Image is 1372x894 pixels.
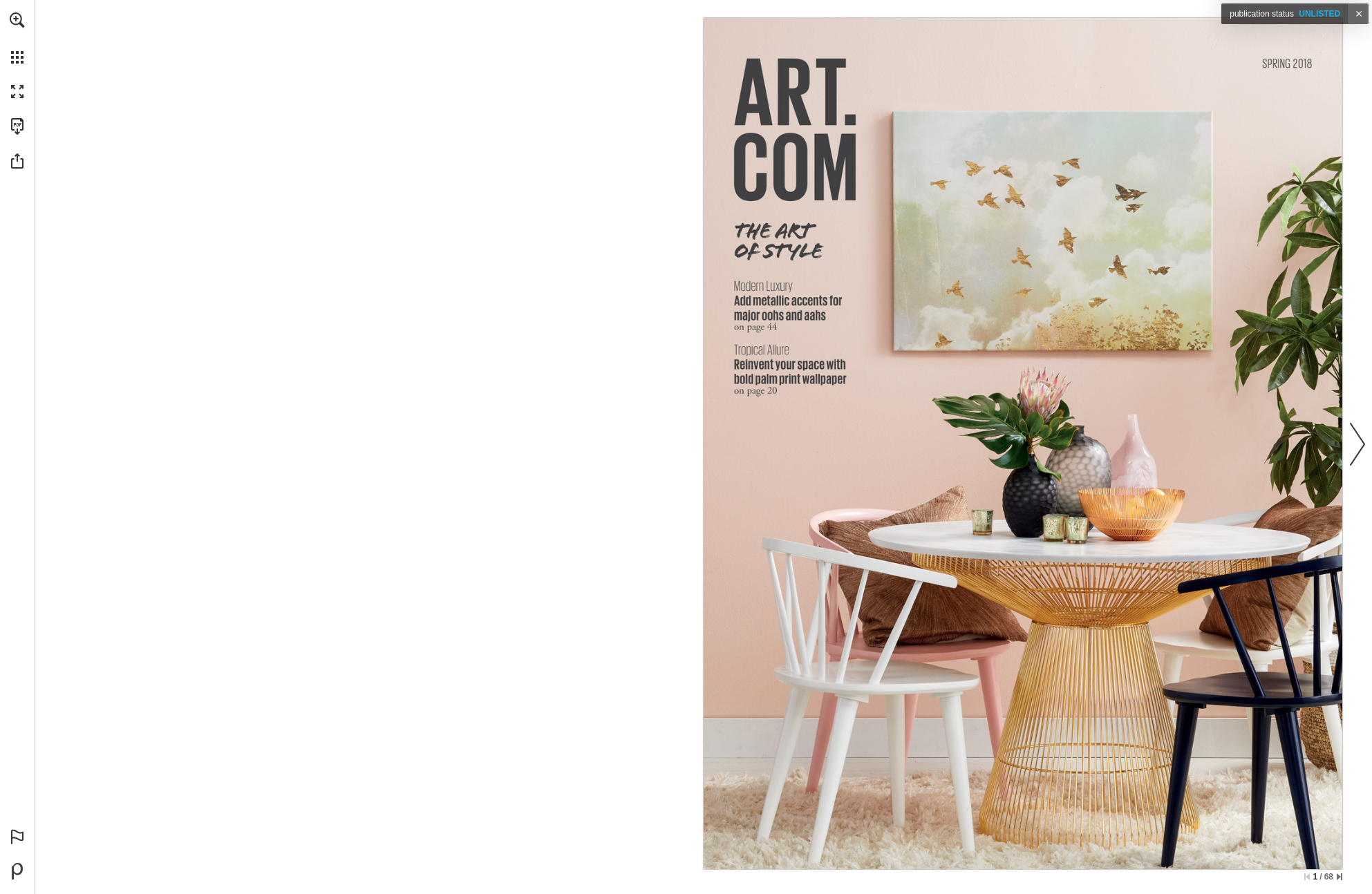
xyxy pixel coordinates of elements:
[1313,871,1333,881] span: Current page position is 1 of 68
[1317,871,1324,882] span: /
[1348,3,1369,24] a: ✕
[1221,3,1348,24] div: unlisted
[1313,871,1318,882] span: 1
[1304,873,1310,880] a: Skip to the first page
[1230,9,1294,19] span: Publication Status
[1324,871,1333,882] span: 68
[65,18,1342,869] section: Publication Content - Tan - art-com-spring-2018-catalog
[1337,873,1342,880] a: Skip to the last page
[704,18,1342,869] img: SPRING 2018 THE ART OF STYLE Modern Luxury Add metallic accents for major oohs and aahs on page 4...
